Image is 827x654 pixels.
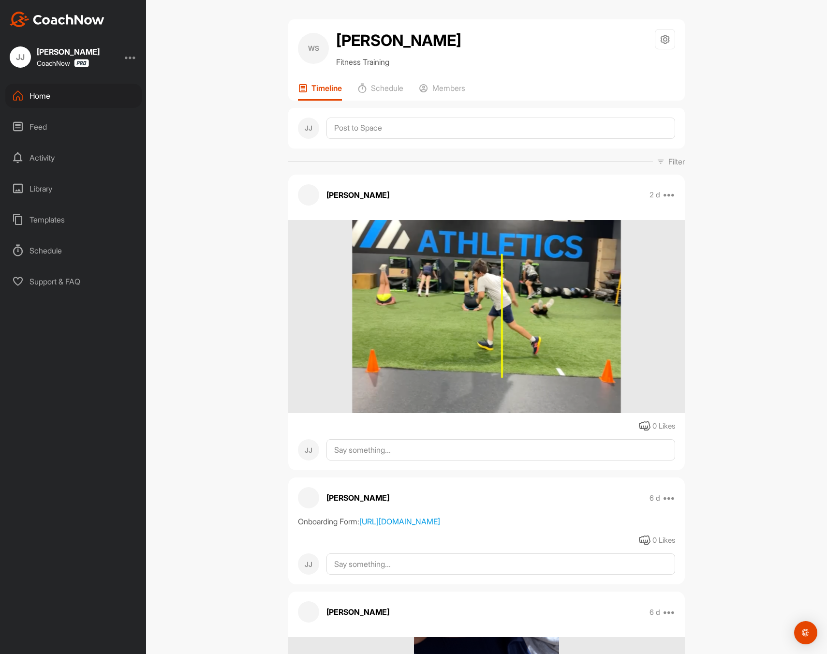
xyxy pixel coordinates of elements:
[650,608,660,617] p: 6 d
[5,177,142,201] div: Library
[347,220,626,414] img: media
[5,115,142,139] div: Feed
[359,517,440,526] a: [URL][DOMAIN_NAME]
[5,269,142,294] div: Support & FAQ
[650,190,660,200] p: 2 d
[298,516,675,527] div: Onboarding Form:
[326,492,389,504] p: [PERSON_NAME]
[311,83,342,93] p: Timeline
[298,439,319,461] div: JJ
[5,146,142,170] div: Activity
[326,189,389,201] p: [PERSON_NAME]
[10,12,104,27] img: CoachNow
[298,33,329,64] div: WS
[37,48,100,56] div: [PERSON_NAME]
[298,553,319,575] div: JJ
[652,535,675,546] div: 0 Likes
[298,118,319,139] div: JJ
[652,421,675,432] div: 0 Likes
[650,493,660,503] p: 6 d
[37,59,89,67] div: CoachNow
[336,56,461,68] p: Fitness Training
[794,621,817,644] div: Open Intercom Messenger
[5,84,142,108] div: Home
[5,208,142,232] div: Templates
[326,606,389,618] p: [PERSON_NAME]
[668,156,685,167] p: Filter
[74,59,89,67] img: CoachNow Pro
[5,238,142,263] div: Schedule
[371,83,403,93] p: Schedule
[10,46,31,68] div: JJ
[432,83,465,93] p: Members
[336,29,461,52] h2: [PERSON_NAME]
